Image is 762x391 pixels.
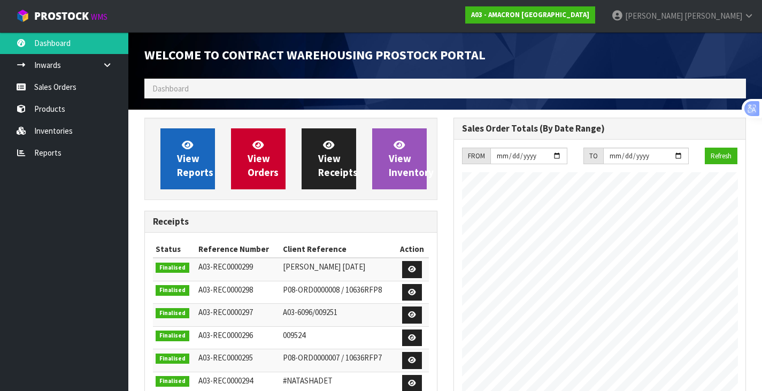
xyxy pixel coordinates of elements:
span: A03-6096/009251 [283,307,337,317]
a: ViewInventory [372,128,427,189]
span: Finalised [156,308,189,319]
th: Action [396,241,428,258]
span: [PERSON_NAME] [625,11,683,21]
span: View Inventory [389,139,434,179]
span: A03-REC0000299 [198,262,253,272]
span: Dashboard [152,83,189,94]
small: WMS [91,12,107,22]
a: ViewReceipts [302,128,356,189]
span: View Reports [177,139,213,179]
a: ViewOrders [231,128,286,189]
div: FROM [462,148,490,165]
span: Finalised [156,354,189,364]
th: Reference Number [196,241,280,258]
th: Client Reference [280,241,396,258]
span: A03-REC0000295 [198,352,253,363]
span: Finalised [156,263,189,273]
button: Refresh [705,148,737,165]
span: 009524 [283,330,305,340]
span: A03-REC0000294 [198,375,253,386]
span: A03-REC0000298 [198,285,253,295]
strong: A03 - AMACRON [GEOGRAPHIC_DATA] [471,10,589,19]
div: TO [583,148,603,165]
h3: Receipts [153,217,429,227]
span: ProStock [34,9,89,23]
span: P08-ORD0000007 / 10636RFP7 [283,352,382,363]
span: [PERSON_NAME] [DATE] [283,262,365,272]
span: #NATASHADET [283,375,333,386]
th: Status [153,241,196,258]
span: A03-REC0000296 [198,330,253,340]
span: Finalised [156,376,189,387]
span: P08-ORD0000008 / 10636RFP8 [283,285,382,295]
span: A03-REC0000297 [198,307,253,317]
span: Welcome to Contract Warehousing ProStock Portal [144,47,486,63]
span: Finalised [156,331,189,341]
a: ViewReports [160,128,215,189]
h3: Sales Order Totals (By Date Range) [462,124,738,134]
span: View Receipts [318,139,358,179]
span: [PERSON_NAME] [684,11,742,21]
img: cube-alt.png [16,9,29,22]
span: View Orders [248,139,279,179]
span: Finalised [156,285,189,296]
